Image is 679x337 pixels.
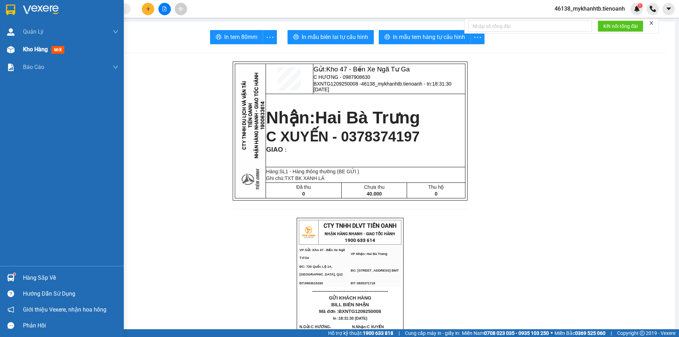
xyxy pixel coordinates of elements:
span: VP Nhận: Hai Bà Trưng [351,252,387,256]
strong: NHẬN HÀNG NHANH - GIAO TỐC HÀNH [325,232,395,236]
strong: 1900 633 818 [363,330,393,336]
button: aim [175,3,187,15]
span: Kho hàng [23,46,48,53]
span: 46138_mykhanhtb.tienoanh - In: [31,35,103,47]
strong: 0369 525 060 [575,330,605,336]
button: file-add [158,3,171,15]
span: ĐC: 720 Quốc Lộ 1A, [GEOGRAPHIC_DATA], Q12 [300,265,343,276]
span: BILL BIÊN NHẬN [331,302,369,307]
span: printer [216,34,221,41]
span: 0 [302,191,305,197]
span: Mã đơn : [319,309,381,314]
span: Gửi: [31,4,93,19]
input: Nhập số tổng đài [468,21,592,32]
button: Kết nối tổng đài [598,21,643,32]
span: mới [51,46,64,54]
span: 18:31:30 [DATE] [314,81,452,92]
span: Ghi chú: [266,175,325,181]
span: question-circle [7,290,14,297]
span: 46138_mykhanhtb.tienoanh [549,4,631,13]
span: CTY TNHH DLVT TIẾN OANH [324,222,396,229]
span: Giới thiệu Vexere, nhận hoa hồng [23,305,106,314]
span: Kết nối tổng đài [603,22,638,30]
span: C XUYẾN - [352,325,390,337]
button: more [263,30,277,44]
span: Hai Bà Trưng [315,108,420,127]
span: down [113,64,118,70]
span: Chưa thu [364,184,384,190]
span: Cung cấp máy in - giấy in: [405,329,460,337]
span: In tem 80mm [224,33,257,41]
span: GIAO [266,146,283,153]
span: N.Gửi: [300,325,335,337]
span: file-add [162,6,167,11]
span: ĐC: [STREET_ADDRESS] BMT [351,269,399,272]
span: In mẫu biên lai tự cấu hình [302,33,368,41]
span: down [113,29,118,35]
button: printerIn mẫu biên lai tự cấu hình [288,30,374,44]
span: C HƯƠNG - 0987908630 [31,21,97,27]
span: Hàng:SL [266,169,359,174]
span: Báo cáo [23,63,44,71]
div: Hàng sắp về [23,273,118,283]
span: | [399,329,400,337]
span: Kho 47 - Bến Xe Ngã Tư Ga [326,65,410,73]
button: more [470,30,484,44]
span: C HƯƠNG [311,325,330,329]
img: logo-vxr [6,5,15,15]
button: printerIn mẫu tem hàng tự cấu hình [379,30,471,44]
button: plus [142,3,154,15]
span: C XUYẾN - 0378374197 [266,129,420,144]
span: 40.000 [367,191,382,197]
span: Đã thu [296,184,311,190]
button: caret-down [662,3,675,15]
span: | [611,329,612,337]
span: Hỗ trợ kỹ thuật: [328,329,393,337]
span: message [7,322,14,329]
strong: Nhận: [14,51,89,90]
span: notification [7,306,14,313]
span: Kho 47 - Bến Xe Ngã Tư Ga [31,4,93,19]
span: : [283,147,286,153]
span: Gửi: [314,65,410,73]
img: phone-icon [650,6,656,12]
span: ---------------------------------------------- [312,288,388,294]
sup: 1 [638,3,643,8]
span: BXNTG1209250008 [338,309,381,314]
span: VP Gửi: Kho 47 - Bến Xe Ngã Tư Ga [300,248,345,260]
img: solution-icon [7,64,14,71]
img: logo [300,223,317,241]
span: aim [178,6,183,11]
div: Phản hồi [23,320,118,331]
span: Miền Nam [462,329,549,337]
strong: Nhận: [266,108,420,127]
img: qr-code [14,14,31,37]
span: more [263,33,277,42]
span: 1 [639,3,641,8]
strong: 1900 633 614 [345,238,375,243]
span: printer [293,34,299,41]
strong: 0708 023 035 - 0935 103 250 [484,330,549,336]
span: more [471,33,484,42]
span: TXT BK XANH LÁ [285,175,325,181]
span: Thu hộ [428,184,444,190]
span: In : [333,316,367,320]
img: warehouse-icon [7,274,14,281]
span: ⚪️ [551,332,553,335]
span: ĐT: 0935371718 [351,281,375,285]
img: icon-new-feature [634,6,640,12]
span: printer [384,34,390,41]
button: printerIn tem 80mm [210,30,263,44]
span: In mẫu tem hàng tự cấu hình [393,33,465,41]
span: copyright [640,331,645,336]
span: Quản Lý [23,27,43,36]
span: Miền Bắc [555,329,605,337]
span: 18:31:30 [DATE] [339,316,367,320]
span: 46138_mykhanhtb.tienoanh - In: [314,81,452,92]
img: warehouse-icon [7,46,14,53]
span: 1 - Hàng thông thường (BE GỬI ) [285,169,359,174]
span: 0 [435,191,437,197]
span: GỬI KHÁCH HÀNG [329,295,371,301]
div: Hướng dẫn sử dụng [23,289,118,299]
span: C HƯƠNG - 0987908630 [314,74,370,80]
